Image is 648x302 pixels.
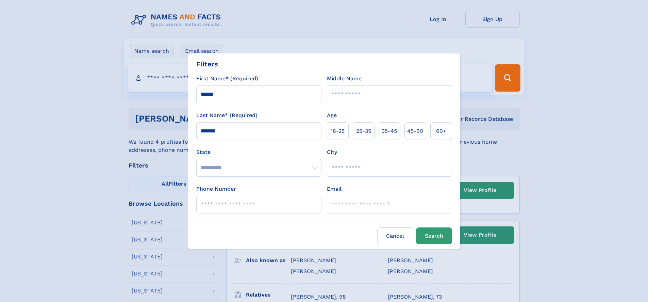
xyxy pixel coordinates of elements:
span: 45‑60 [407,127,423,135]
label: First Name* (Required) [196,75,258,83]
span: 18‑25 [331,127,345,135]
div: Filters [196,59,218,69]
label: Email [327,185,342,193]
label: Cancel [377,227,413,244]
label: City [327,148,337,156]
label: Age [327,111,337,120]
label: Phone Number [196,185,236,193]
span: 25‑35 [356,127,371,135]
button: Search [416,227,452,244]
span: 60+ [436,127,446,135]
label: Middle Name [327,75,362,83]
label: Last Name* (Required) [196,111,257,120]
span: 35‑45 [382,127,397,135]
label: State [196,148,321,156]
